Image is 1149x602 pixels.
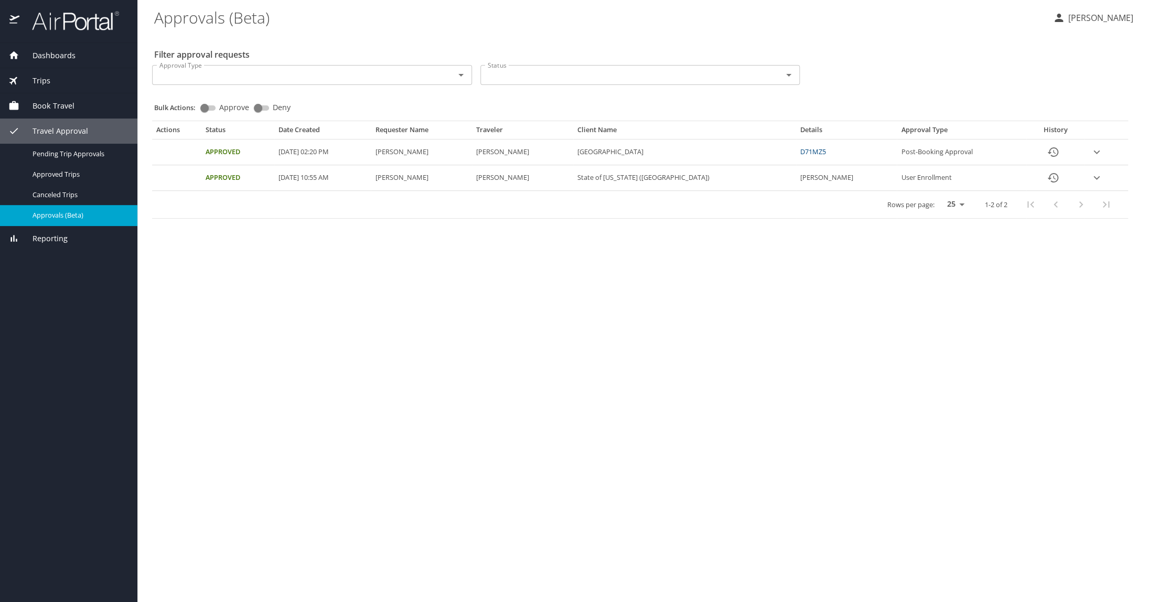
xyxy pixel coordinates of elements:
[1089,170,1104,186] button: expand row
[573,165,796,191] td: State of [US_STATE] ([GEOGRAPHIC_DATA])
[1040,165,1066,190] button: History
[371,139,472,165] td: [PERSON_NAME]
[472,125,573,139] th: Traveler
[1048,8,1137,27] button: [PERSON_NAME]
[1026,125,1084,139] th: History
[1089,144,1104,160] button: expand row
[274,125,371,139] th: Date Created
[1040,139,1066,165] button: History
[573,139,796,165] td: [GEOGRAPHIC_DATA]
[781,68,796,82] button: Open
[274,139,371,165] td: [DATE] 02:20 PM
[371,125,472,139] th: Requester Name
[273,104,291,111] span: Deny
[154,1,1044,34] h1: Approvals (Beta)
[33,149,125,159] span: Pending Trip Approvals
[274,165,371,191] td: [DATE] 10:55 AM
[152,125,201,139] th: Actions
[371,165,472,191] td: [PERSON_NAME]
[454,68,468,82] button: Open
[472,139,573,165] td: [PERSON_NAME]
[33,169,125,179] span: Approved Trips
[201,165,274,191] td: Approved
[33,210,125,220] span: Approvals (Beta)
[472,165,573,191] td: [PERSON_NAME]
[33,190,125,200] span: Canceled Trips
[19,50,76,61] span: Dashboards
[19,125,88,137] span: Travel Approval
[219,104,249,111] span: Approve
[19,75,50,87] span: Trips
[897,165,1026,191] td: User Enrollment
[201,139,274,165] td: Approved
[887,201,935,208] p: Rows per page:
[897,139,1026,165] td: Post-Booking Approval
[154,103,204,112] p: Bulk Actions:
[19,233,68,244] span: Reporting
[800,147,826,156] a: D71MZ5
[897,125,1026,139] th: Approval Type
[1065,12,1133,24] p: [PERSON_NAME]
[573,125,796,139] th: Client Name
[939,197,968,212] select: rows per page
[152,125,1128,219] table: Approval table
[20,10,119,31] img: airportal-logo.png
[19,100,74,112] span: Book Travel
[796,125,897,139] th: Details
[201,125,274,139] th: Status
[796,165,897,191] td: [PERSON_NAME]
[9,10,20,31] img: icon-airportal.png
[985,201,1007,208] p: 1-2 of 2
[154,46,250,63] h2: Filter approval requests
